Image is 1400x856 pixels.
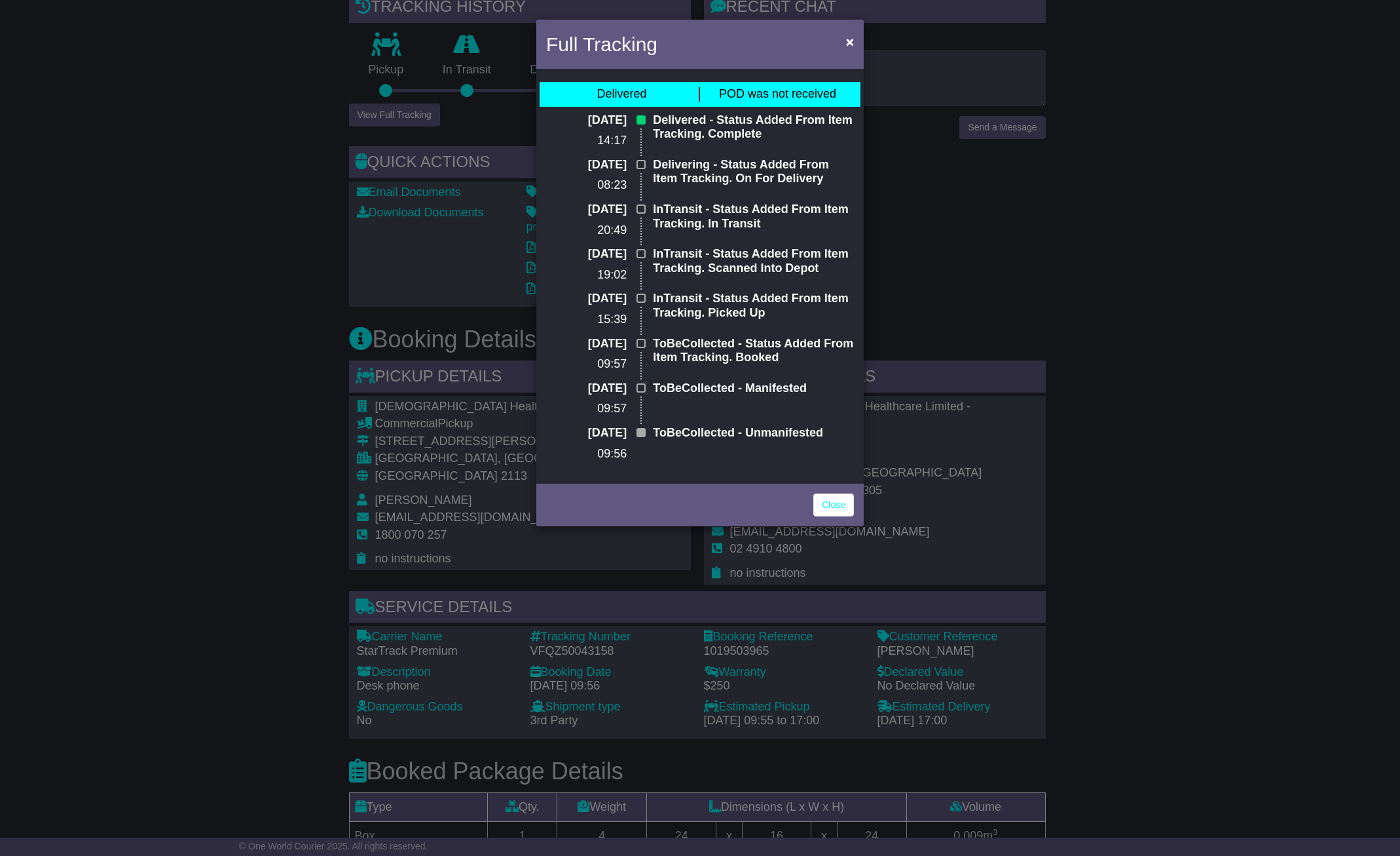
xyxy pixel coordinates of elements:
[653,158,854,186] p: Delivering - Status Added From Item Tracking. On For Delivery
[546,402,627,416] p: 09:57
[546,292,627,306] p: [DATE]
[546,134,627,148] p: 14:17
[546,357,627,372] p: 09:57
[546,381,627,396] p: [DATE]
[719,87,836,100] span: POD was not received
[546,113,627,128] p: [DATE]
[546,426,627,440] p: [DATE]
[839,28,860,55] button: Close
[597,87,646,102] div: Delivered
[546,178,627,193] p: 08:23
[846,34,854,49] span: ×
[546,313,627,327] p: 15:39
[813,494,854,516] a: Close
[653,426,854,440] p: ToBeCollected - Unmanifested
[546,337,627,351] p: [DATE]
[546,29,657,59] h4: Full Tracking
[546,203,627,217] p: [DATE]
[653,381,854,396] p: ToBeCollected - Manifested
[546,158,627,172] p: [DATE]
[653,113,854,142] p: Delivered - Status Added From Item Tracking. Complete
[653,292,854,320] p: InTransit - Status Added From Item Tracking. Picked Up
[653,337,854,365] p: ToBeCollected - Status Added From Item Tracking. Booked
[546,447,627,461] p: 09:56
[546,268,627,282] p: 19:02
[546,224,627,238] p: 20:49
[653,247,854,275] p: InTransit - Status Added From Item Tracking. Scanned Into Depot
[653,203,854,231] p: InTransit - Status Added From Item Tracking. In Transit
[546,247,627,262] p: [DATE]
